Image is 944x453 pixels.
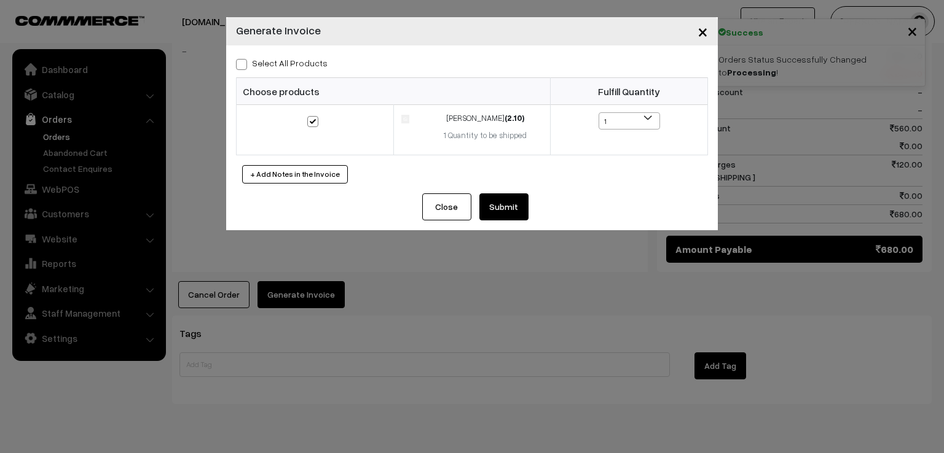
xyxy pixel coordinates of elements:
[599,113,659,130] span: 1
[698,20,708,42] span: ×
[479,193,529,220] button: Submit
[551,78,708,105] th: Fulfill Quantity
[422,193,471,220] button: Close
[242,165,348,184] button: + Add Notes in the Invoice
[428,112,543,125] div: [PERSON_NAME]
[236,56,328,69] label: Select all Products
[505,113,524,123] strong: (2.10)
[428,130,543,142] div: 1 Quantity to be shipped
[237,78,551,105] th: Choose products
[236,22,321,39] h4: Generate Invoice
[688,12,718,50] button: Close
[599,112,660,130] span: 1
[401,115,409,123] img: product.jpg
